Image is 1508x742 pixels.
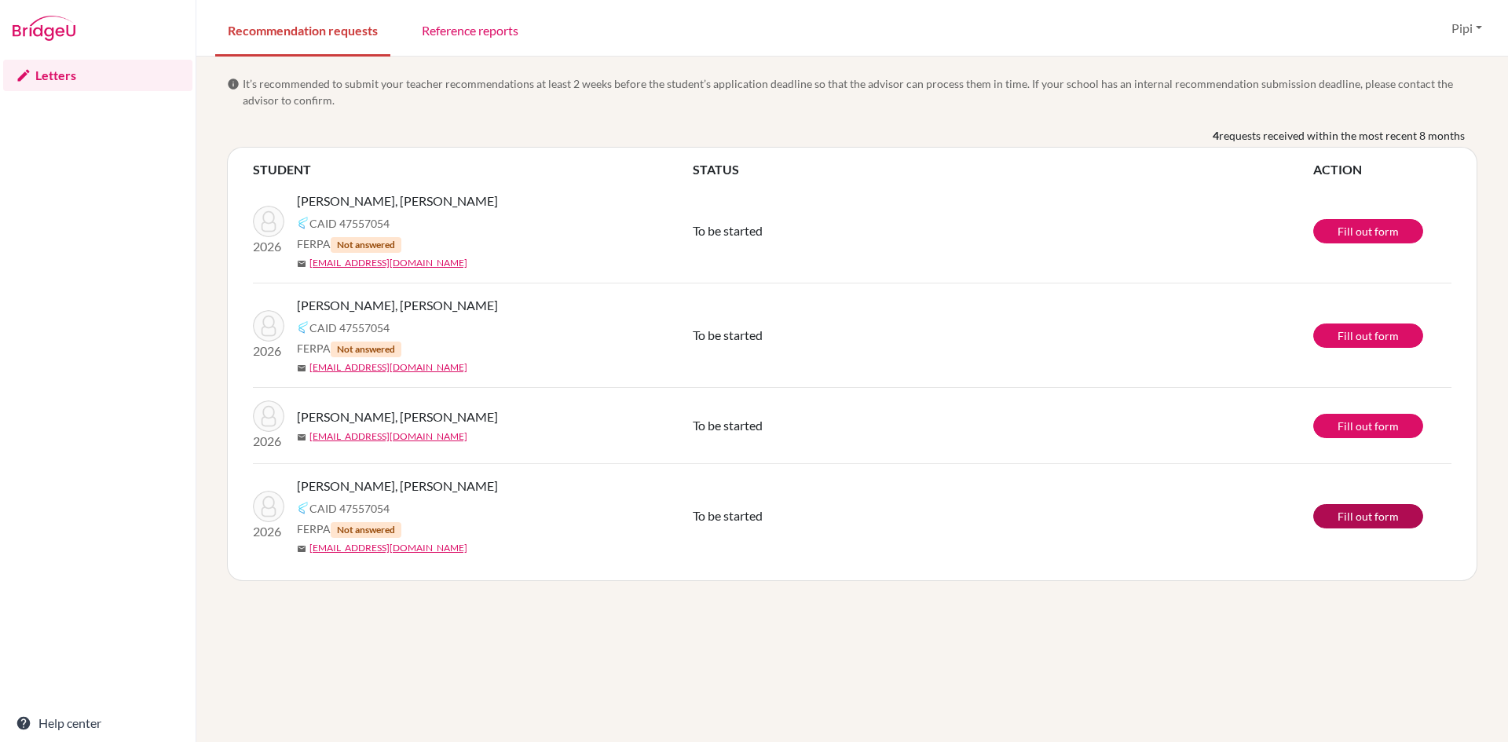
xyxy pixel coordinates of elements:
span: Not answered [331,342,401,357]
span: Not answered [331,237,401,253]
img: Valerie Onggo, Nadya [253,206,284,237]
span: mail [297,544,306,554]
span: mail [297,364,306,373]
img: Common App logo [297,502,309,514]
span: CAID 47557054 [309,320,390,336]
img: Valerie Onggo, Nadya [253,310,284,342]
span: [PERSON_NAME], [PERSON_NAME] [297,408,498,426]
a: Help center [3,707,192,739]
span: To be started [693,508,763,523]
span: mail [297,259,306,269]
img: Common App logo [297,217,309,229]
span: info [227,78,240,90]
span: To be started [693,327,763,342]
span: [PERSON_NAME], [PERSON_NAME] [297,477,498,495]
span: FERPA [297,236,401,253]
p: 2026 [253,432,284,451]
a: Fill out form [1313,323,1423,348]
a: Letters [3,60,192,91]
span: Not answered [331,522,401,538]
a: [EMAIL_ADDRESS][DOMAIN_NAME] [309,429,467,444]
span: [PERSON_NAME], [PERSON_NAME] [297,296,498,315]
b: 4 [1213,127,1219,144]
span: mail [297,433,306,442]
p: 2026 [253,237,284,256]
span: To be started [693,418,763,433]
a: [EMAIL_ADDRESS][DOMAIN_NAME] [309,360,467,375]
span: CAID 47557054 [309,215,390,232]
img: Josephine Goestiadji, Cheryl [253,400,284,432]
a: [EMAIL_ADDRESS][DOMAIN_NAME] [309,256,467,270]
a: Reference reports [409,2,531,57]
span: FERPA [297,521,401,538]
button: Pipi [1444,13,1489,43]
span: requests received within the most recent 8 months [1219,127,1465,144]
th: STUDENT [253,160,693,179]
img: Common App logo [297,321,309,334]
a: Recommendation requests [215,2,390,57]
img: Bridge-U [13,16,75,41]
span: To be started [693,223,763,238]
a: Fill out form [1313,414,1423,438]
span: It’s recommended to submit your teacher recommendations at least 2 weeks before the student’s app... [243,75,1477,108]
th: ACTION [1313,160,1451,179]
p: 2026 [253,522,284,541]
img: Valerie Onggo, Nadya [253,491,284,522]
p: 2026 [253,342,284,360]
a: Fill out form [1313,219,1423,243]
span: [PERSON_NAME], [PERSON_NAME] [297,192,498,210]
a: Fill out form [1313,504,1423,528]
th: STATUS [693,160,1313,179]
span: CAID 47557054 [309,500,390,517]
a: [EMAIL_ADDRESS][DOMAIN_NAME] [309,541,467,555]
span: FERPA [297,340,401,357]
